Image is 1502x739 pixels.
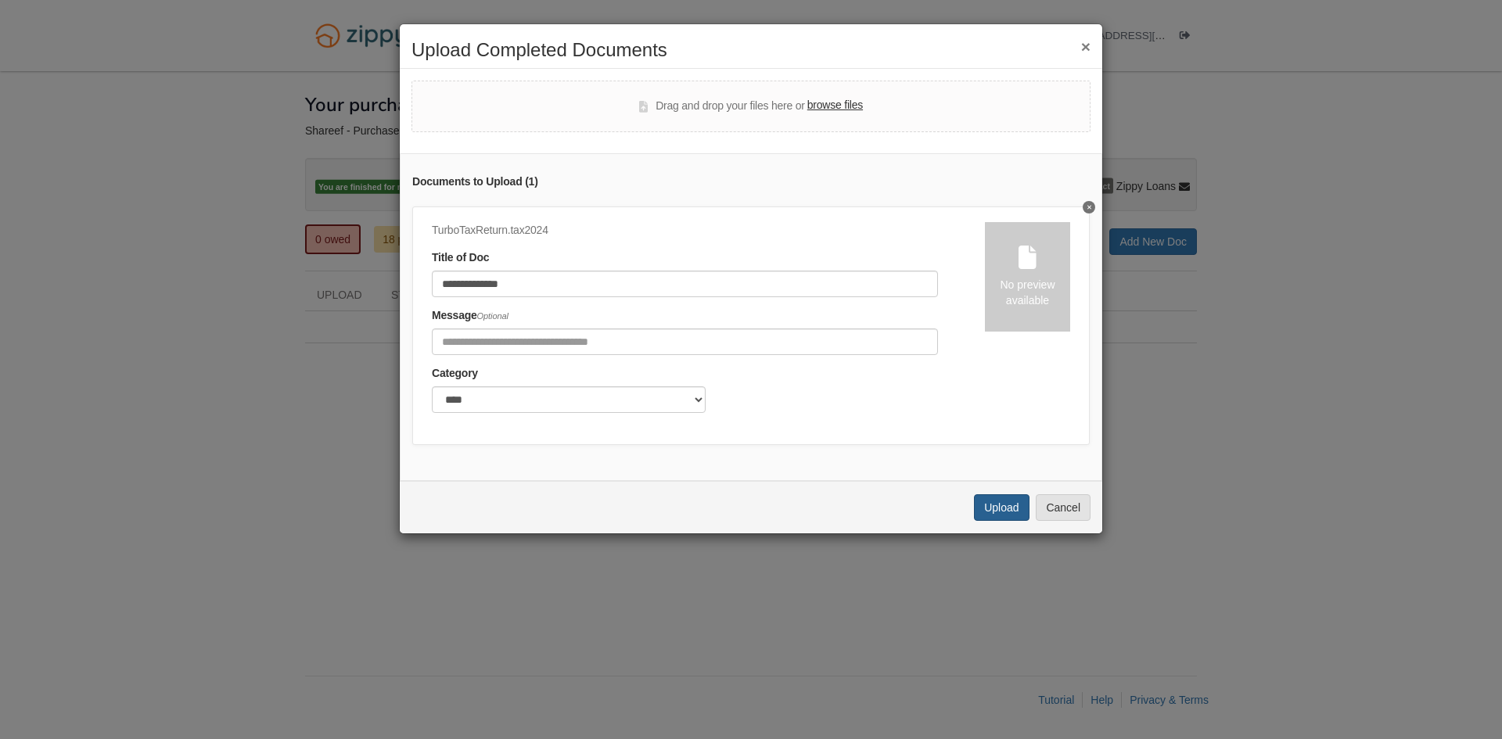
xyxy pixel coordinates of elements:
div: Documents to Upload ( 1 ) [412,174,1090,191]
input: Document Title [432,271,938,297]
div: TurboTaxReturn.tax2024 [432,222,938,239]
label: Title of Doc [432,249,489,267]
button: Upload [974,494,1029,521]
input: Include any comments on this document [432,328,938,355]
button: Delete TurboTaxReturn [1083,201,1095,213]
select: Category [432,386,706,413]
div: Drag and drop your files here or [639,97,863,116]
label: Message [432,307,508,325]
button: × [1081,38,1091,55]
span: Optional [477,311,508,321]
div: No preview available [985,277,1070,308]
label: browse files [807,97,863,114]
label: Category [432,365,478,382]
h2: Upload Completed Documents [411,40,1091,60]
button: Cancel [1036,494,1091,521]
